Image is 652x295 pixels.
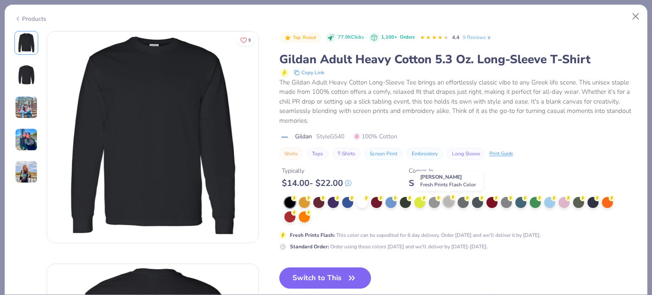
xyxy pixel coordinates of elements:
[290,243,329,250] strong: Standard Order :
[365,148,402,160] button: Screen Print
[279,51,638,67] div: Gildan Adult Heavy Cotton 5.3 Oz. Long-Sleeve T-Shirt
[354,132,397,141] span: 100% Cotton
[279,148,303,160] button: Shirts
[452,34,459,41] span: 4.4
[16,33,37,53] img: Front
[279,78,638,126] div: The Gildan Adult Heavy Cotton Long-Sleeve Tee brings an effortlessly classic vibe to any Greek li...
[489,150,513,157] div: Print Guide
[409,178,438,188] div: S - 3XL
[248,38,251,42] span: 9
[628,8,644,25] button: Close
[16,65,37,85] img: Back
[282,178,351,188] div: $ 14.00 - $ 22.00
[400,34,415,40] span: Orders
[291,67,327,78] button: copy to clipboard
[236,34,255,46] button: Like
[282,166,351,175] div: Typically
[332,148,360,160] button: T-Shirts
[316,132,344,141] span: Style G540
[290,231,541,239] div: This color can be expedited for 6 day delivery. Order [DATE] and we'll deliver it by [DATE].
[290,243,488,250] div: Order using these colors [DATE] and we'll deliver by [DATE]-[DATE].
[290,232,335,239] strong: Fresh Prints Flash :
[407,148,443,160] button: Embroidery
[47,31,259,243] img: Front
[295,132,312,141] span: Gildan
[409,166,438,175] div: Comes In
[416,171,483,191] div: [PERSON_NAME]
[338,34,364,41] span: 77.9K Clicks
[381,34,415,41] div: 1,100+
[284,34,291,41] img: Top Rated sort
[15,160,38,183] img: User generated content
[279,267,371,289] button: Switch to This
[447,148,485,160] button: Long Sleeve
[463,34,492,41] a: 9 Reviews
[420,31,449,45] div: 4.4 Stars
[14,14,46,23] div: Products
[280,32,321,43] button: Badge Button
[307,148,328,160] button: Tops
[420,181,476,188] span: Fresh Prints Flash Color
[15,96,38,119] img: User generated content
[279,134,291,140] img: brand logo
[15,128,38,151] img: User generated content
[293,35,317,40] span: Top Rated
